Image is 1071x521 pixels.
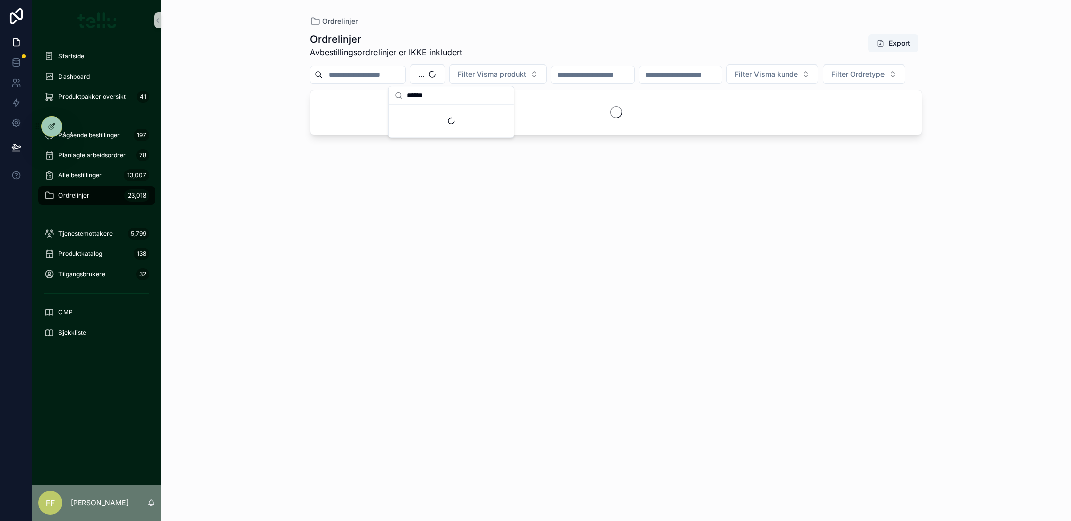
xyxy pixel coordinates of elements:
a: Dashboard [38,68,155,86]
button: Select Button [449,64,547,84]
a: Alle bestillinger13,007 [38,166,155,184]
span: Tilgangsbrukere [58,270,105,278]
a: Ordrelinjer23,018 [38,186,155,205]
a: Tjenestemottakere5,799 [38,225,155,243]
span: Sjekkliste [58,329,86,337]
button: Select Button [410,64,445,84]
span: Filter Visma kunde [735,69,798,79]
a: Produktpakker oversikt41 [38,88,155,106]
button: Export [868,34,918,52]
span: Ordrelinjer [322,16,358,26]
div: 23,018 [124,189,149,202]
a: Startside [38,47,155,66]
img: App logo [77,12,117,28]
div: 138 [134,248,149,260]
span: Alle bestillinger [58,171,102,179]
div: 41 [137,91,149,103]
span: Produktpakker oversikt [58,93,126,101]
a: Pågående bestillinger197 [38,126,155,144]
div: 32 [136,268,149,280]
button: Select Button [823,64,905,84]
p: [PERSON_NAME] [71,498,129,508]
span: Ordrelinjer [58,191,89,200]
div: Suggestions [389,105,514,137]
div: 78 [136,149,149,161]
a: Planlagte arbeidsordrer78 [38,146,155,164]
div: 197 [134,129,149,141]
span: CMP [58,308,73,316]
h1: Ordrelinjer [310,32,462,46]
span: Pågående bestillinger [58,131,120,139]
a: CMP [38,303,155,321]
span: Produktkatalog [58,250,102,258]
div: scrollable content [32,40,161,355]
span: Avbestillingsordrelinjer er IKKE inkludert [310,46,462,58]
a: Ordrelinjer [310,16,358,26]
div: 5,799 [128,228,149,240]
span: Dashboard [58,73,90,81]
div: 13,007 [124,169,149,181]
span: ... [418,69,424,79]
span: Filter Ordretype [831,69,885,79]
span: Filter Visma produkt [458,69,526,79]
a: Tilgangsbrukere32 [38,265,155,283]
span: Planlagte arbeidsordrer [58,151,126,159]
a: Sjekkliste [38,323,155,342]
button: Select Button [726,64,818,84]
span: Tjenestemottakere [58,230,113,238]
a: Produktkatalog138 [38,245,155,263]
span: FF [46,497,55,509]
span: Startside [58,52,84,60]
